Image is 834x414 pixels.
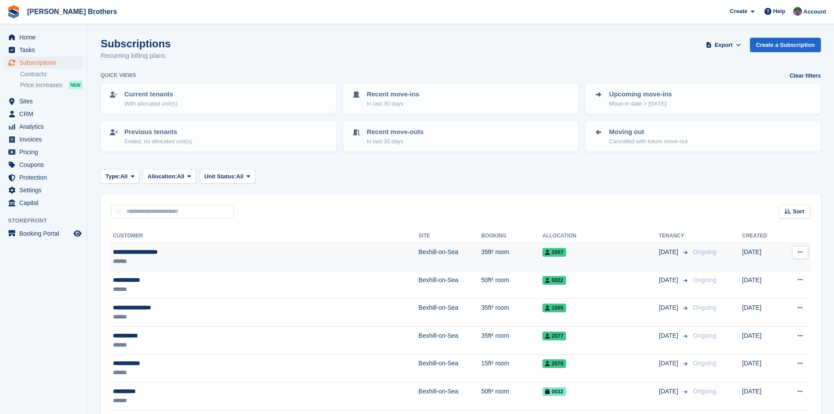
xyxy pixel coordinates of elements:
span: Ongoing [693,360,716,367]
span: Create [730,7,747,16]
td: Bexhill-on-Sea [419,326,481,354]
span: Export [714,41,732,50]
td: [DATE] [742,354,781,382]
span: Sites [19,95,72,107]
span: Invoices [19,133,72,145]
a: menu [4,120,83,133]
p: In last 30 days [367,99,419,108]
span: Ongoing [693,304,716,311]
span: CRM [19,108,72,120]
span: Analytics [19,120,72,133]
td: Bexhill-on-Sea [419,271,481,299]
a: menu [4,197,83,209]
p: In last 30 days [367,137,424,146]
p: Recent move-ins [367,89,419,99]
a: Upcoming move-ins Move-in date > [DATE] [586,84,820,113]
a: Current tenants With allocated unit(s) [102,84,335,113]
span: Pricing [19,146,72,158]
button: Type: All [101,169,139,184]
td: Bexhill-on-Sea [419,243,481,271]
p: With allocated unit(s) [124,99,177,108]
span: [DATE] [659,276,680,285]
a: menu [4,227,83,240]
span: [DATE] [659,248,680,257]
td: 50ft² room [481,271,542,299]
a: menu [4,171,83,184]
span: 0022 [542,276,566,285]
a: menu [4,57,83,69]
a: Recent move-outs In last 30 days [344,122,578,151]
span: Settings [19,184,72,196]
a: [PERSON_NAME] Brothers [24,4,120,19]
h1: Subscriptions [101,38,171,50]
a: menu [4,108,83,120]
span: [DATE] [659,303,680,312]
button: Unit Status: All [200,169,255,184]
a: menu [4,184,83,196]
td: [DATE] [742,326,781,354]
span: 2057 [542,248,566,257]
button: Allocation: All [143,169,196,184]
a: Create a Subscription [750,38,821,52]
th: Created [742,229,781,243]
span: 1005 [542,304,566,312]
th: Tenancy [659,229,690,243]
td: Bexhill-on-Sea [419,299,481,327]
th: Booking [481,229,542,243]
p: Upcoming move-ins [609,89,672,99]
a: Contracts [20,70,83,78]
div: NEW [68,81,83,89]
td: [DATE] [742,382,781,410]
a: Price increases NEW [20,80,83,90]
h6: Quick views [101,71,136,79]
th: Allocation [542,229,659,243]
span: Capital [19,197,72,209]
span: Coupons [19,159,72,171]
td: 35ft² room [481,243,542,271]
td: [DATE] [742,299,781,327]
a: menu [4,95,83,107]
span: All [236,172,244,181]
a: Previous tenants Ended, no allocated unit(s) [102,122,335,151]
span: Ongoing [693,248,716,255]
span: 2077 [542,332,566,340]
td: 50ft² room [481,382,542,410]
img: Nick Wright [793,7,802,16]
a: Preview store [72,228,83,239]
a: menu [4,159,83,171]
p: Move-in date > [DATE] [609,99,672,108]
span: Ongoing [693,276,716,283]
span: Subscriptions [19,57,72,69]
span: Booking Portal [19,227,72,240]
a: Clear filters [789,71,821,80]
a: Recent move-ins In last 30 days [344,84,578,113]
a: menu [4,31,83,43]
span: Tasks [19,44,72,56]
span: All [120,172,128,181]
p: Current tenants [124,89,177,99]
a: menu [4,146,83,158]
p: Recurring billing plans [101,51,171,61]
a: menu [4,44,83,56]
th: Site [419,229,481,243]
span: All [177,172,184,181]
span: Ongoing [693,388,716,395]
a: menu [4,133,83,145]
td: Bexhill-on-Sea [419,382,481,410]
span: Price increases [20,81,62,89]
span: Help [773,7,785,16]
a: Moving out Cancelled with future move-out [586,122,820,151]
p: Ended, no allocated unit(s) [124,137,192,146]
span: Allocation: [148,172,177,181]
span: Type: [106,172,120,181]
span: Protection [19,171,72,184]
p: Moving out [609,127,687,137]
span: Sort [793,207,804,216]
span: [DATE] [659,359,680,368]
td: [DATE] [742,243,781,271]
span: Home [19,31,72,43]
span: [DATE] [659,387,680,396]
td: Bexhill-on-Sea [419,354,481,382]
p: Previous tenants [124,127,192,137]
td: [DATE] [742,271,781,299]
